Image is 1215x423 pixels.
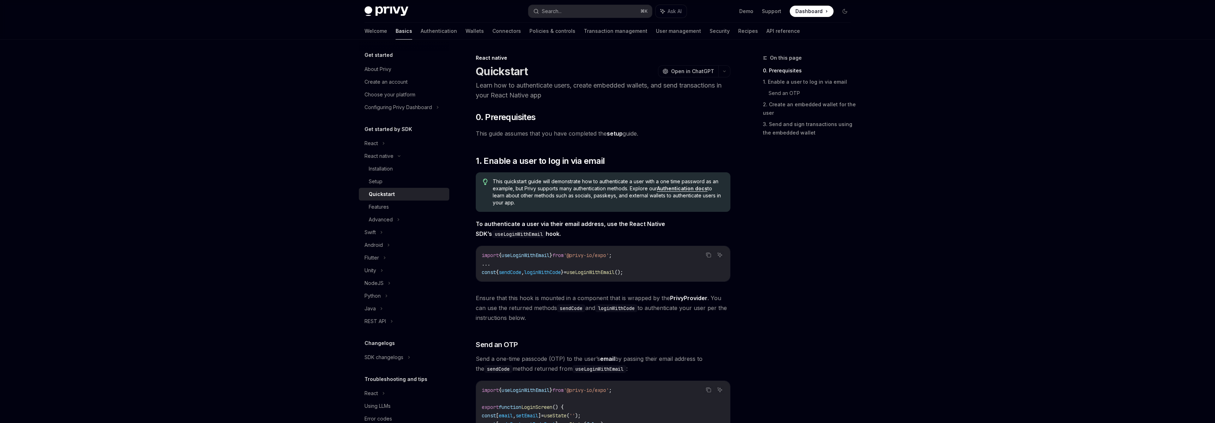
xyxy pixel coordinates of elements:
h5: Troubleshooting and tips [364,375,427,383]
div: Flutter [364,254,379,262]
span: Send a one-time passcode (OTP) to the user’s by passing their email address to the method returne... [476,354,730,374]
code: useLoginWithEmail [492,230,546,238]
span: const [482,269,496,275]
div: Error codes [364,415,392,423]
div: React [364,389,378,398]
a: 3. Send and sign transactions using the embedded wallet [763,119,856,138]
span: ; [609,252,612,258]
span: On this page [770,54,802,62]
strong: email [600,355,615,362]
span: from [552,387,564,393]
a: Authentication [421,23,457,40]
div: Swift [364,228,376,237]
div: REST API [364,317,386,326]
span: useLoginWithEmail [567,269,615,275]
div: Android [364,241,383,249]
span: = [564,269,567,275]
code: sendCode [484,365,512,373]
span: } [550,252,552,258]
button: Copy the contents from the code block [704,250,713,260]
div: Java [364,304,376,313]
h5: Get started by SDK [364,125,412,133]
a: Features [359,201,449,213]
a: Send an OTP [769,88,856,99]
code: loginWithCode [595,304,638,312]
div: NodeJS [364,279,384,287]
span: (); [615,269,623,275]
span: () { [552,404,564,410]
a: 1. Enable a user to log in via email [763,76,856,88]
h1: Quickstart [476,65,528,78]
div: React native [476,54,730,61]
span: '@privy-io/expo' [564,252,609,258]
span: { [499,252,502,258]
svg: Tip [483,179,488,185]
button: Ask AI [656,5,687,18]
a: Demo [739,8,753,15]
div: Create an account [364,78,408,86]
div: Installation [369,165,393,173]
span: useLoginWithEmail [502,387,550,393]
a: setup [607,130,623,137]
span: LoginScreen [521,404,552,410]
span: Ensure that this hook is mounted in a component that is wrapped by the . You can use the returned... [476,293,730,323]
span: = [541,412,544,419]
a: 2. Create an embedded wallet for the user [763,99,856,119]
a: Wallets [466,23,484,40]
span: export [482,404,499,410]
span: sendCode [499,269,521,275]
a: Authentication docs [657,185,707,192]
div: Choose your platform [364,90,415,99]
span: useState [544,412,567,419]
a: Policies & controls [529,23,575,40]
span: '@privy-io/expo' [564,387,609,393]
a: Welcome [364,23,387,40]
span: function [499,404,521,410]
a: API reference [766,23,800,40]
a: Transaction management [584,23,647,40]
a: Using LLMs [359,400,449,412]
a: Recipes [738,23,758,40]
div: Features [369,203,389,211]
span: , [521,269,524,275]
span: [ [496,412,499,419]
div: Using LLMs [364,402,391,410]
button: Toggle dark mode [839,6,850,17]
h5: Changelogs [364,339,395,347]
span: ] [538,412,541,419]
span: ( [567,412,569,419]
a: Setup [359,175,449,188]
span: email [499,412,513,419]
span: Send an OTP [476,340,518,350]
span: 0. Prerequisites [476,112,535,123]
button: Copy the contents from the code block [704,385,713,394]
span: useLoginWithEmail [502,252,550,258]
div: Unity [364,266,376,275]
span: 1. Enable a user to log in via email [476,155,605,167]
button: Open in ChatGPT [658,65,718,77]
span: import [482,387,499,393]
p: Learn how to authenticate users, create embedded wallets, and send transactions in your React Nat... [476,81,730,100]
span: { [499,387,502,393]
div: Python [364,292,381,300]
button: Ask AI [715,250,724,260]
span: { [496,269,499,275]
div: Configuring Privy Dashboard [364,103,432,112]
span: This guide assumes that you have completed the guide. [476,129,730,138]
span: Open in ChatGPT [671,68,714,75]
div: Advanced [369,215,393,224]
div: Quickstart [369,190,395,198]
a: User management [656,23,701,40]
span: } [561,269,564,275]
div: Setup [369,177,383,186]
span: This quickstart guide will demonstrate how to authenticate a user with a one time password as an ... [493,178,723,206]
span: ); [575,412,581,419]
div: Search... [542,7,562,16]
a: Quickstart [359,188,449,201]
button: Search...⌘K [528,5,652,18]
strong: To authenticate a user via their email address, use the React Native SDK’s hook. [476,220,665,237]
a: Connectors [492,23,521,40]
span: import [482,252,499,258]
div: React [364,139,378,148]
span: Dashboard [795,8,823,15]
